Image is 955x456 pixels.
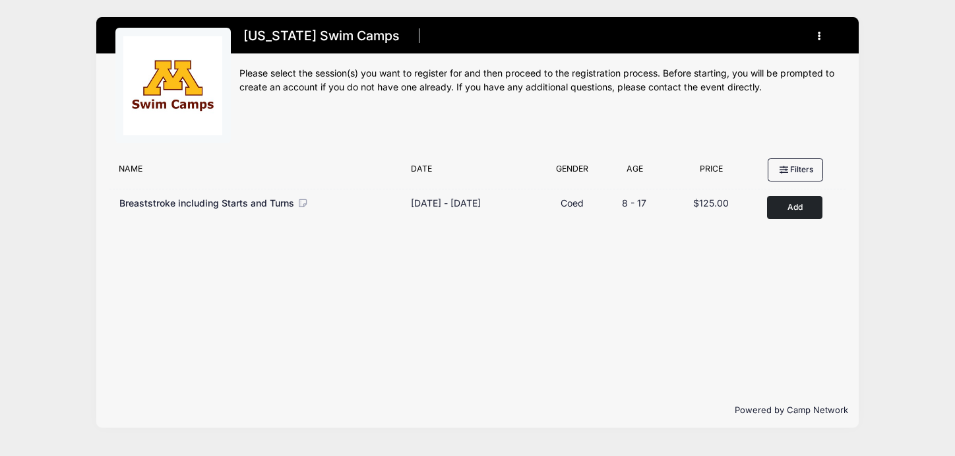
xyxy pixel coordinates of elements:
[601,163,667,181] div: Age
[768,158,823,181] button: Filters
[123,36,222,135] img: logo
[667,163,755,181] div: Price
[561,197,584,209] span: Coed
[239,67,840,94] div: Please select the session(s) you want to register for and then proceed to the registration proces...
[119,197,294,209] span: Breaststroke including Starts and Turns
[767,196,822,219] button: Add
[693,197,729,209] span: $125.00
[411,196,481,210] div: [DATE] - [DATE]
[107,404,848,417] p: Powered by Camp Network
[404,163,543,181] div: Date
[112,163,404,181] div: Name
[239,24,404,48] h1: [US_STATE] Swim Camps
[543,163,602,181] div: Gender
[622,197,646,209] span: 8 - 17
